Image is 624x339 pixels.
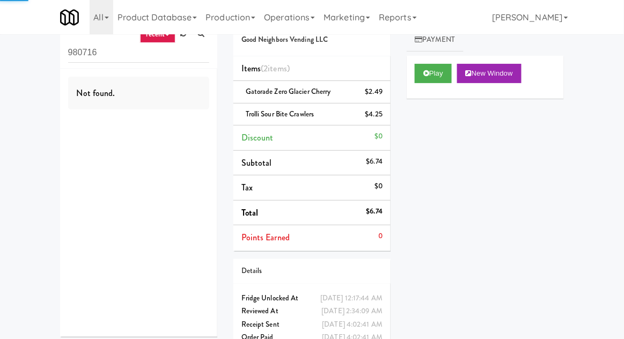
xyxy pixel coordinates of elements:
[320,292,383,305] div: [DATE] 12:17:44 AM
[261,62,290,75] span: (2 )
[241,231,290,244] span: Points Earned
[366,205,383,218] div: $6.74
[322,318,383,331] div: [DATE] 4:02:41 AM
[407,28,464,52] a: Payment
[241,62,290,75] span: Items
[241,305,383,318] div: Reviewed At
[60,8,79,27] img: Micromart
[241,207,259,219] span: Total
[68,43,209,63] input: Search vision orders
[77,87,115,99] span: Not found.
[241,157,272,169] span: Subtotal
[241,181,253,194] span: Tax
[457,64,522,83] button: New Window
[241,131,274,144] span: Discount
[241,292,383,305] div: Fridge Unlocked At
[378,230,383,243] div: 0
[321,305,383,318] div: [DATE] 2:34:09 AM
[241,264,383,278] div: Details
[241,36,383,44] h5: Good Neighbors Vending LLC
[375,130,383,143] div: $0
[268,62,288,75] ng-pluralize: items
[365,85,383,99] div: $2.49
[366,155,383,168] div: $6.74
[375,180,383,193] div: $0
[415,64,452,83] button: Play
[246,86,331,97] span: Gatorade Zero Glacier Cherry
[241,318,383,331] div: Receipt Sent
[365,108,383,121] div: $4.25
[246,109,314,119] span: Trolli Sour Bite Crawlers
